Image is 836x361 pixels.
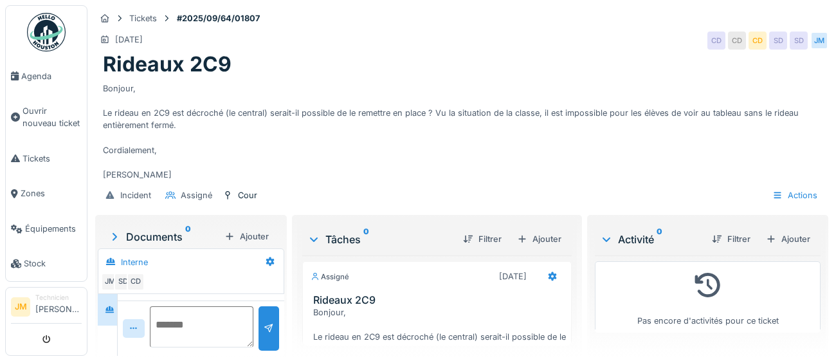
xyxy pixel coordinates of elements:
a: Tickets [6,141,87,176]
h3: Rideaux 2C9 [313,294,566,306]
div: Cour [238,189,257,201]
div: Documents [108,229,219,245]
a: Zones [6,176,87,212]
div: Tâches [307,232,453,247]
div: [DATE] [499,270,527,282]
span: Zones [21,187,82,199]
a: Stock [6,246,87,282]
span: Ouvrir nouveau ticket [23,105,82,129]
div: Pas encore d'activités pour ce ticket [603,267,812,327]
a: JM Technicien[PERSON_NAME] [11,293,82,324]
a: Équipements [6,211,87,246]
sup: 0 [657,232,662,247]
div: Filtrer [707,230,756,248]
div: Ajouter [761,230,815,248]
div: CD [749,32,767,50]
sup: 0 [363,232,369,247]
div: SD [769,32,787,50]
div: Incident [120,189,151,201]
div: JM [101,273,119,291]
div: Ajouter [219,228,274,245]
div: Assigné [181,189,212,201]
div: SD [790,32,808,50]
div: CD [728,32,746,50]
span: Stock [24,257,82,270]
div: Technicien [35,293,82,302]
span: Équipements [25,223,82,235]
div: Actions [767,186,823,205]
h1: Rideaux 2C9 [103,52,232,77]
div: Activité [600,232,702,247]
li: JM [11,297,30,317]
div: Ajouter [512,230,567,248]
div: [DATE] [115,33,143,46]
strong: #2025/09/64/01807 [172,12,265,24]
img: Badge_color-CXgf-gQk.svg [27,13,66,51]
div: SD [114,273,132,291]
div: Interne [121,256,148,268]
a: Ouvrir nouveau ticket [6,94,87,142]
a: Agenda [6,59,87,94]
div: Bonjour, Le rideau en 2C9 est décroché (le central) serait-il possible de le remettre en place ? ... [103,77,821,181]
span: Agenda [21,70,82,82]
div: Tickets [129,12,157,24]
div: JM [810,32,828,50]
div: Filtrer [458,230,507,248]
sup: 0 [185,229,191,245]
div: Assigné [311,272,349,282]
div: CD [127,273,145,291]
li: [PERSON_NAME] [35,293,82,320]
span: Tickets [23,153,82,165]
div: CD [707,32,725,50]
